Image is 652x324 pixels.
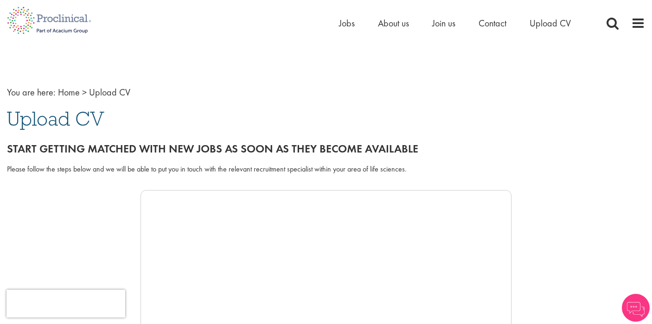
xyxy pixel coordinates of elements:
[7,164,645,175] div: Please follow the steps below and we will be able to put you in touch with the relevant recruitme...
[7,143,645,155] h2: Start getting matched with new jobs as soon as they become available
[7,86,56,98] span: You are here:
[89,86,130,98] span: Upload CV
[6,290,125,318] iframe: reCAPTCHA
[339,17,355,29] a: Jobs
[530,17,571,29] a: Upload CV
[378,17,409,29] a: About us
[622,294,650,322] img: Chatbot
[7,106,104,131] span: Upload CV
[432,17,455,29] a: Join us
[479,17,506,29] a: Contact
[58,86,80,98] a: breadcrumb link
[82,86,87,98] span: >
